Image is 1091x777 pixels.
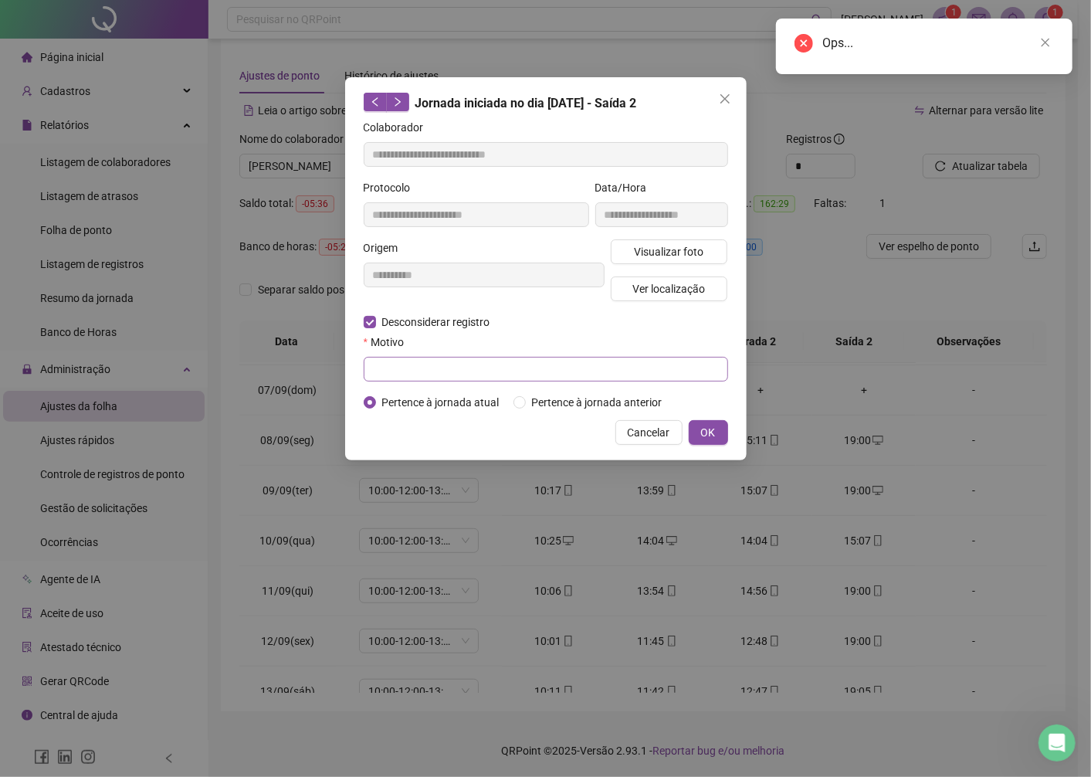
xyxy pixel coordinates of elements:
label: Colaborador [364,119,434,136]
label: Origem [364,239,408,256]
button: Cancelar [615,420,683,445]
label: Protocolo [364,179,421,196]
a: Close [1037,34,1054,51]
span: close [719,93,731,105]
button: OK [689,420,728,445]
span: Cancelar [628,424,670,441]
span: OK [701,424,716,441]
button: right [386,93,409,111]
button: left [364,93,387,111]
label: Data/Hora [595,179,657,196]
button: Close [713,87,737,111]
iframe: Intercom live chat [1038,724,1076,762]
button: Ver localização [611,277,728,301]
span: close [1040,37,1051,48]
div: Jornada iniciada no dia [DATE] - Saída 2 [364,93,728,113]
span: close-circle [795,34,813,53]
span: left [370,97,381,107]
div: Ops... [822,34,1054,53]
label: Motivo [364,334,414,351]
span: Visualizar foto [634,243,703,260]
span: Ver localização [632,280,705,297]
span: Desconsiderar registro [376,314,496,331]
span: right [392,97,403,107]
span: Pertence à jornada anterior [526,394,669,411]
button: Visualizar foto [611,239,728,264]
span: Pertence à jornada atual [376,394,506,411]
